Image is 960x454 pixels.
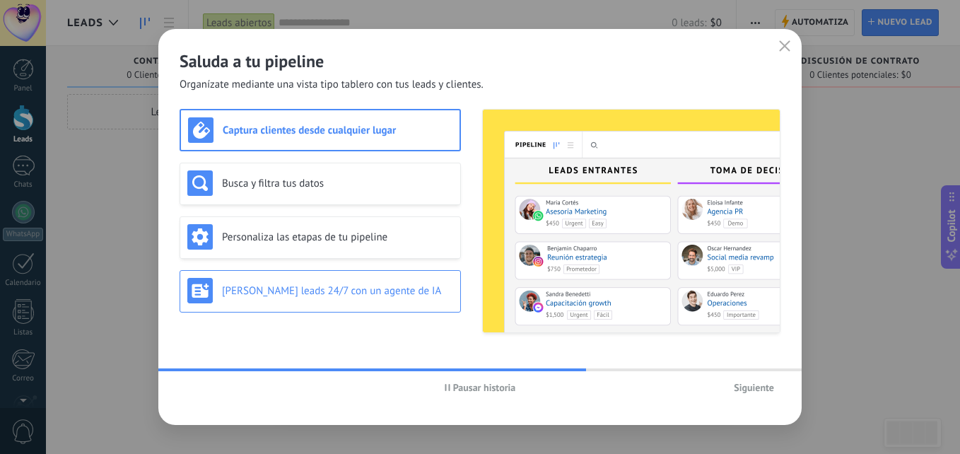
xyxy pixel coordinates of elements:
button: Pausar historia [438,377,522,398]
span: Siguiente [734,383,774,392]
h3: [PERSON_NAME] leads 24/7 con un agente de IA [222,284,453,298]
button: Siguiente [727,377,780,398]
h3: Busca y filtra tus datos [222,177,453,190]
h3: Captura clientes desde cualquier lugar [223,124,452,137]
h2: Saluda a tu pipeline [180,50,780,72]
h3: Personaliza las etapas de tu pipeline [222,231,453,244]
span: Organízate mediante una vista tipo tablero con tus leads y clientes. [180,78,484,92]
span: Pausar historia [453,383,516,392]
